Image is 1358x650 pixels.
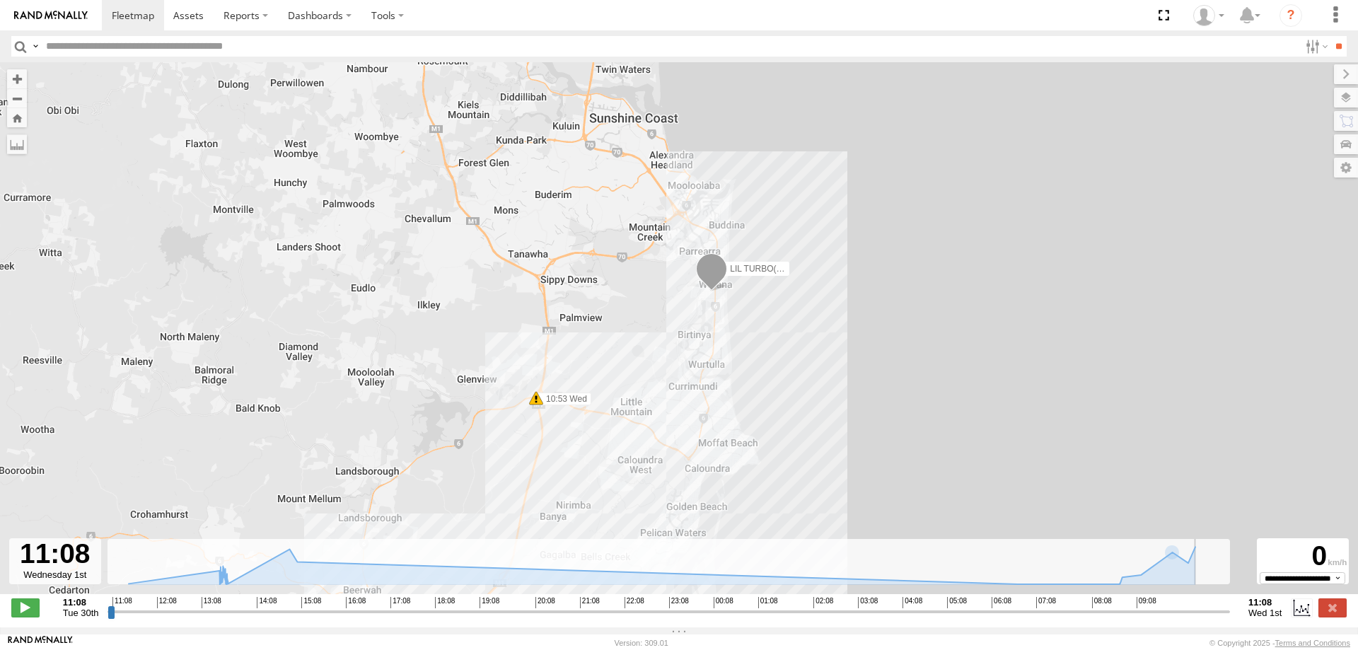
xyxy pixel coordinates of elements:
[1036,597,1056,608] span: 07:08
[1279,4,1302,27] i: ?
[1092,597,1112,608] span: 08:08
[346,597,366,608] span: 16:08
[112,597,132,608] span: 11:08
[1318,598,1347,617] label: Close
[858,597,878,608] span: 03:08
[7,108,27,127] button: Zoom Home
[8,636,73,650] a: Visit our Website
[390,597,410,608] span: 17:08
[714,597,733,608] span: 00:08
[992,597,1011,608] span: 06:08
[580,597,600,608] span: 21:08
[1275,639,1350,647] a: Terms and Conditions
[7,69,27,88] button: Zoom in
[1188,5,1229,26] div: Laura Van Bruggen
[1248,597,1282,608] strong: 11:08
[257,597,277,608] span: 14:08
[758,597,778,608] span: 01:08
[14,11,88,21] img: rand-logo.svg
[947,597,967,608] span: 05:08
[903,597,922,608] span: 04:08
[7,134,27,154] label: Measure
[1248,608,1282,618] span: Wed 1st Oct 2025
[480,597,499,608] span: 19:08
[157,597,177,608] span: 12:08
[11,598,40,617] label: Play/Stop
[1209,639,1350,647] div: © Copyright 2025 -
[1137,597,1156,608] span: 09:08
[63,597,99,608] strong: 11:08
[63,608,99,618] span: Tue 30th Sep 2025
[30,36,41,57] label: Search Query
[1300,36,1330,57] label: Search Filter Options
[535,597,555,608] span: 20:08
[1259,540,1347,572] div: 0
[202,597,221,608] span: 13:08
[7,88,27,108] button: Zoom out
[1334,158,1358,178] label: Map Settings
[435,597,455,608] span: 18:08
[615,639,668,647] div: Version: 309.01
[669,597,689,608] span: 23:08
[301,597,321,608] span: 15:08
[730,264,838,274] span: LIL TURBO(SMALL TRUCK)
[625,597,644,608] span: 22:08
[813,597,833,608] span: 02:08
[536,393,591,405] label: 10:53 Wed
